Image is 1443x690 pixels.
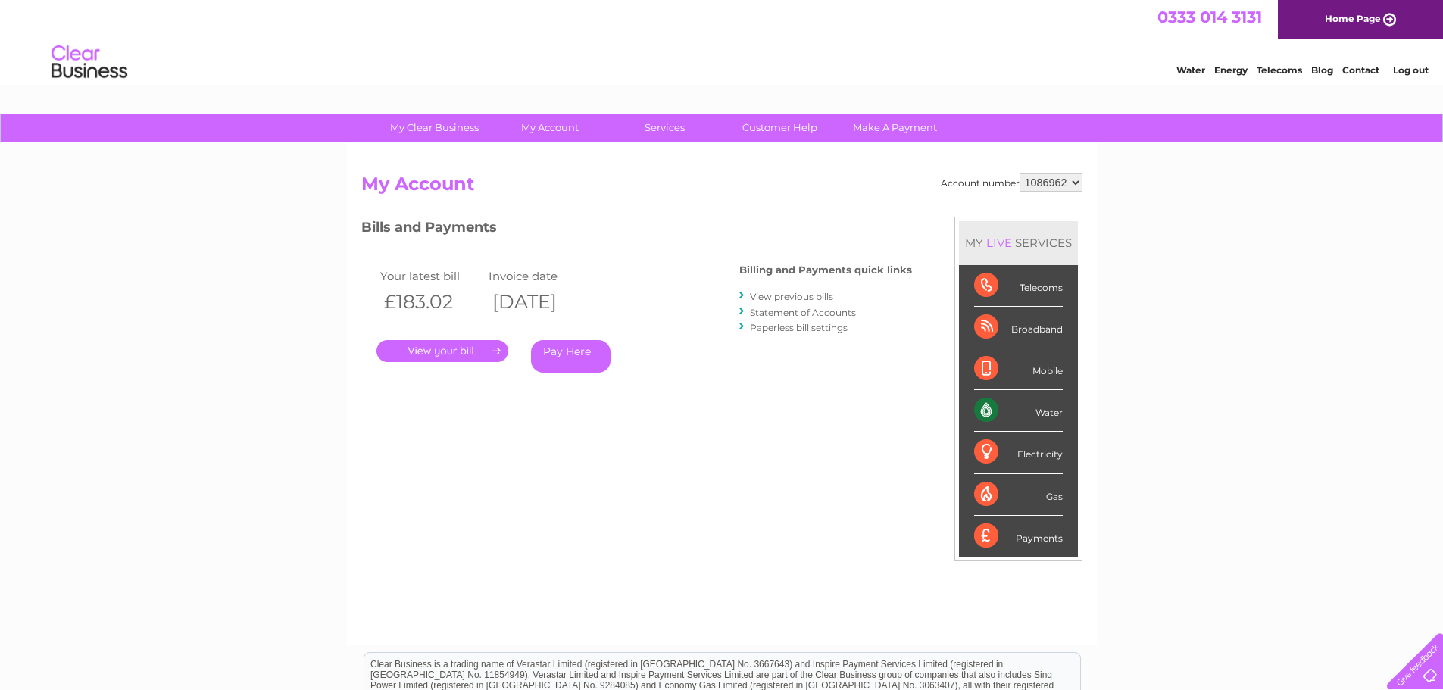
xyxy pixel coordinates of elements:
[750,307,856,318] a: Statement of Accounts
[1214,64,1248,76] a: Energy
[959,221,1078,264] div: MY SERVICES
[941,173,1082,192] div: Account number
[361,173,1082,202] h2: My Account
[1311,64,1333,76] a: Blog
[51,39,128,86] img: logo.png
[531,340,611,373] a: Pay Here
[974,474,1063,516] div: Gas
[372,114,497,142] a: My Clear Business
[1257,64,1302,76] a: Telecoms
[485,266,594,286] td: Invoice date
[376,266,486,286] td: Your latest bill
[983,236,1015,250] div: LIVE
[832,114,957,142] a: Make A Payment
[1342,64,1379,76] a: Contact
[361,217,912,243] h3: Bills and Payments
[974,432,1063,473] div: Electricity
[717,114,842,142] a: Customer Help
[487,114,612,142] a: My Account
[376,286,486,317] th: £183.02
[750,291,833,302] a: View previous bills
[376,340,508,362] a: .
[739,264,912,276] h4: Billing and Payments quick links
[485,286,594,317] th: [DATE]
[974,390,1063,432] div: Water
[974,348,1063,390] div: Mobile
[1393,64,1429,76] a: Log out
[974,307,1063,348] div: Broadband
[974,265,1063,307] div: Telecoms
[1157,8,1262,27] a: 0333 014 3131
[364,8,1080,73] div: Clear Business is a trading name of Verastar Limited (registered in [GEOGRAPHIC_DATA] No. 3667643...
[602,114,727,142] a: Services
[1176,64,1205,76] a: Water
[974,516,1063,557] div: Payments
[750,322,848,333] a: Paperless bill settings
